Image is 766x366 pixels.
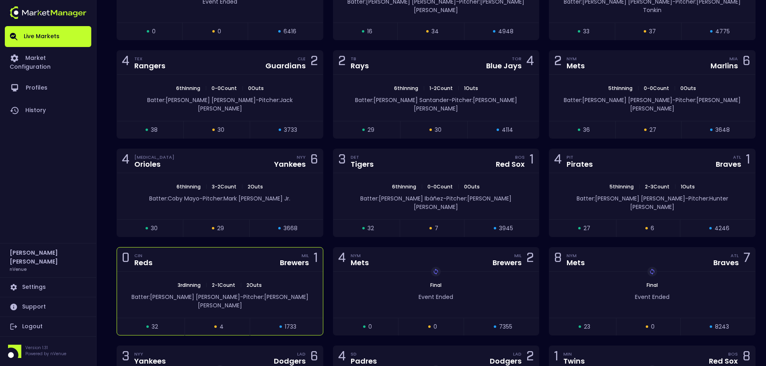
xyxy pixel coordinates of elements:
div: Guardians [265,62,306,70]
div: LAD [297,351,306,357]
span: 29 [368,126,374,134]
div: 7 [743,252,750,267]
div: Padres [351,358,377,365]
span: 34 [431,27,439,36]
span: | [672,183,678,190]
div: MIL [514,252,522,259]
span: 4114 [502,126,513,134]
span: | [239,85,246,92]
div: Yankees [274,161,306,168]
div: 2 [554,55,562,70]
span: 30 [435,126,442,134]
span: 6th Inning [390,183,419,190]
span: 1 Outs [462,85,481,92]
div: Braves [713,259,739,266]
h2: [PERSON_NAME] [PERSON_NAME] [10,248,86,266]
div: Brewers [493,259,522,266]
span: 0 [368,323,372,331]
span: 23 [584,323,590,331]
div: 3 [122,350,129,365]
div: 4 [122,153,129,168]
div: Rangers [134,62,165,70]
span: Pitcher: Hunter [PERSON_NAME] [630,194,728,211]
span: 30 [218,126,224,134]
div: NYM [351,252,369,259]
div: PIT [567,154,593,160]
div: NYY [297,154,306,160]
span: 36 [583,126,590,134]
span: Batter: Coby Mayo [149,194,199,202]
span: | [636,183,643,190]
span: 0 Outs [462,183,482,190]
div: DET [351,154,374,160]
div: 2 [310,55,318,70]
div: MIA [729,55,738,62]
span: 33 [583,27,589,36]
span: | [421,85,427,92]
span: 27 [649,126,656,134]
div: TB [351,55,369,62]
span: Final [644,282,660,288]
span: Pitcher: Jack [PERSON_NAME] [198,96,293,112]
span: 0 Outs [678,85,698,92]
div: 4 [526,55,534,70]
span: 27 [583,224,590,233]
div: LAD [513,351,522,357]
span: 38 [151,126,158,134]
span: | [203,183,209,190]
span: 32 [368,224,374,233]
div: Brewers [280,259,309,266]
span: Batter: [PERSON_NAME] Ibáñez [360,194,443,202]
span: - [199,194,203,202]
span: 0 [433,323,437,331]
div: 2 [338,55,346,70]
span: 8243 [715,323,729,331]
span: Final [428,282,444,288]
a: Support [5,297,91,317]
span: 3rd Inning [175,282,203,288]
h3: nVenue [10,266,27,272]
p: Powered by nVenue [25,351,66,357]
span: 16 [367,27,372,36]
div: Mets [351,259,369,266]
div: Dodgers [490,358,522,365]
div: Yankees [134,358,166,365]
span: 0 [651,323,655,331]
div: ATL [731,252,739,259]
div: Twins [563,358,585,365]
span: 37 [649,27,656,36]
span: 3733 [284,126,297,134]
div: Reds [134,259,152,266]
span: 30 [151,224,158,233]
span: 6th Inning [392,85,421,92]
span: 2 Outs [244,282,264,288]
div: 0 [122,252,129,267]
span: | [419,183,425,190]
span: 0 [152,27,156,36]
div: 1 [314,252,318,267]
span: 5th Inning [606,85,635,92]
div: Red Sox [709,358,738,365]
span: Pitcher: [PERSON_NAME] [PERSON_NAME] [414,96,517,112]
div: 2 [526,350,534,365]
div: BOS [728,351,738,357]
div: 4 [122,55,129,70]
div: Marlins [711,62,738,70]
div: Pirates [567,161,593,168]
span: 4246 [715,224,729,233]
span: | [203,85,209,92]
span: | [455,183,462,190]
div: CIN [134,252,152,259]
span: 0 [218,27,221,36]
div: 4 [338,350,346,365]
span: Batter: [PERSON_NAME] [PERSON_NAME] [147,96,256,104]
a: History [5,99,91,122]
div: Orioles [134,161,175,168]
a: Profiles [5,77,91,99]
div: 2 [526,252,534,267]
div: TEX [134,55,165,62]
span: | [672,85,678,92]
div: Blue Jays [486,62,522,70]
span: | [239,183,245,190]
span: Batter: [PERSON_NAME] [PERSON_NAME] [577,194,685,202]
